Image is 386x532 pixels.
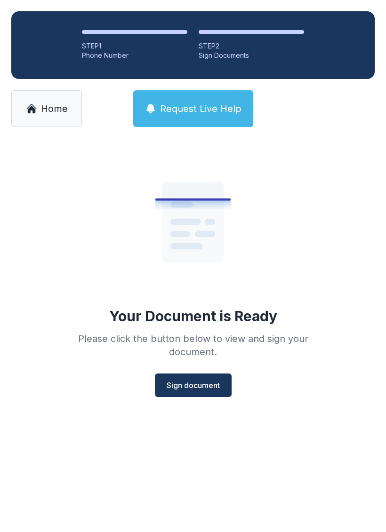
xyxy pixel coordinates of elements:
div: STEP 2 [199,41,304,51]
div: Please click the button below to view and sign your document. [57,332,329,358]
div: Sign Documents [199,51,304,60]
div: STEP 1 [82,41,187,51]
div: Your Document is Ready [109,308,277,325]
div: Phone Number [82,51,187,60]
span: Sign document [167,380,220,391]
span: Request Live Help [160,102,241,115]
span: Home [41,102,68,115]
